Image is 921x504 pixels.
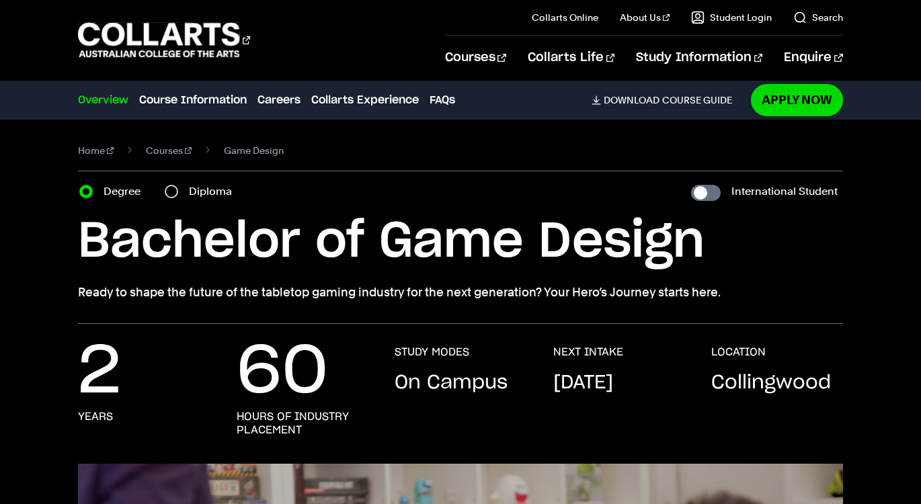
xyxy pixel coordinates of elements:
a: Collarts Experience [311,92,419,108]
a: Search [793,11,843,24]
a: About Us [620,11,670,24]
a: Careers [257,92,301,108]
a: Collarts Online [532,11,598,24]
p: Ready to shape the future of the tabletop gaming industry for the next generation? Your Hero’s Jo... [78,283,842,302]
span: Game Design [224,141,284,160]
h3: years [78,410,113,423]
h1: Bachelor of Game Design [78,212,842,272]
p: [DATE] [553,370,613,396]
a: FAQs [430,92,455,108]
a: Course Information [139,92,247,108]
a: Courses [445,36,506,80]
a: Overview [78,92,128,108]
a: Student Login [691,11,772,24]
h3: LOCATION [711,345,766,359]
span: Download [604,94,659,106]
h3: STUDY MODES [395,345,469,359]
label: International Student [731,182,838,201]
a: Study Information [636,36,762,80]
h3: hours of industry placement [237,410,368,437]
a: Collarts Life [528,36,614,80]
p: 60 [237,345,328,399]
a: Enquire [784,36,842,80]
a: Apply Now [751,84,843,116]
p: Collingwood [711,370,831,396]
label: Degree [104,182,149,201]
label: Diploma [189,182,240,201]
div: Go to homepage [78,21,250,59]
a: DownloadCourse Guide [592,94,743,106]
a: Courses [146,141,192,160]
p: 2 [78,345,121,399]
h3: NEXT INTAKE [553,345,623,359]
a: Home [78,141,114,160]
p: On Campus [395,370,508,396]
